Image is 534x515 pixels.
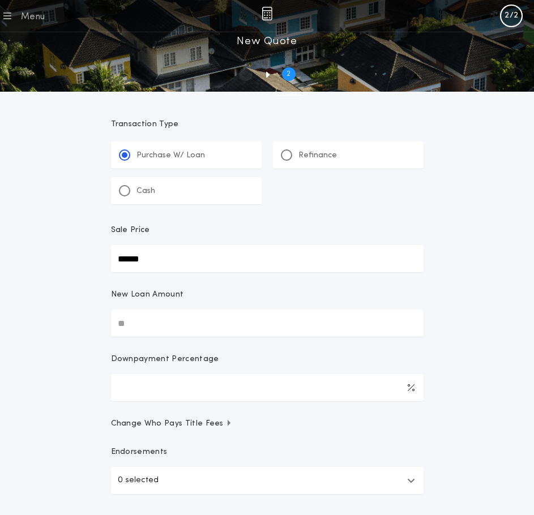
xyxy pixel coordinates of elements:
[111,418,424,430] button: Change Who Pays Title Fees
[262,7,272,20] img: img
[136,150,205,161] p: Purchase W/ Loan
[111,447,424,458] p: Endorsements
[111,354,219,365] p: Downpayment Percentage
[287,70,291,79] h2: 2
[136,186,155,197] p: Cash
[20,10,45,24] div: Menu
[111,119,424,130] p: Transaction Type
[118,474,159,487] p: 0 selected
[111,289,184,301] p: New Loan Amount
[111,245,424,272] input: Sale Price
[111,225,150,236] p: Sale Price
[111,467,424,494] button: 0 selected
[111,418,233,430] span: Change Who Pays Title Fees
[111,374,424,401] input: Downpayment Percentage
[237,32,297,50] h1: New Quote
[111,310,424,337] input: New Loan Amount
[298,150,337,161] p: Refinance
